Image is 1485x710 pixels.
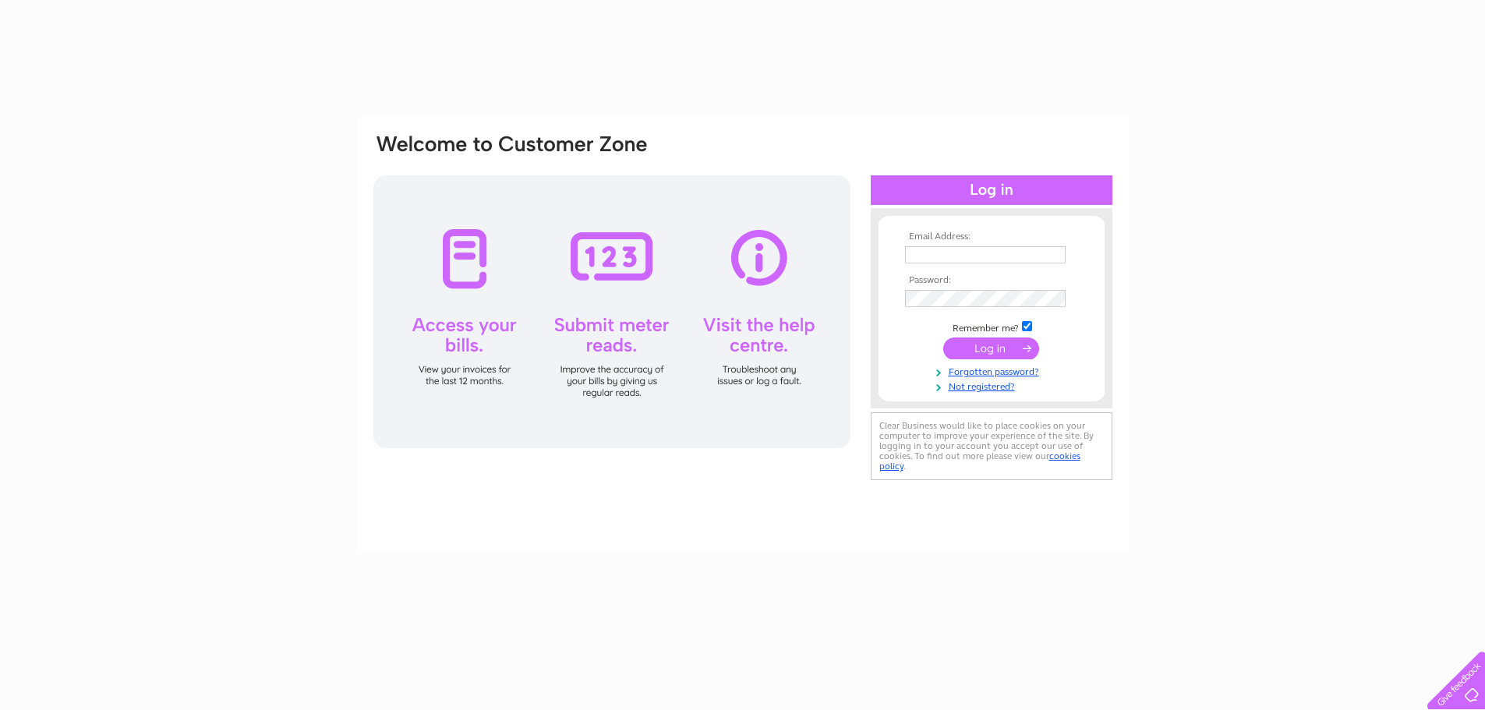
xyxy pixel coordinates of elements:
a: Not registered? [905,378,1082,393]
a: Forgotten password? [905,363,1082,378]
input: Submit [943,337,1039,359]
td: Remember me? [901,319,1082,334]
a: cookies policy [879,450,1080,472]
th: Password: [901,275,1082,286]
th: Email Address: [901,231,1082,242]
div: Clear Business would like to place cookies on your computer to improve your experience of the sit... [871,412,1112,480]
